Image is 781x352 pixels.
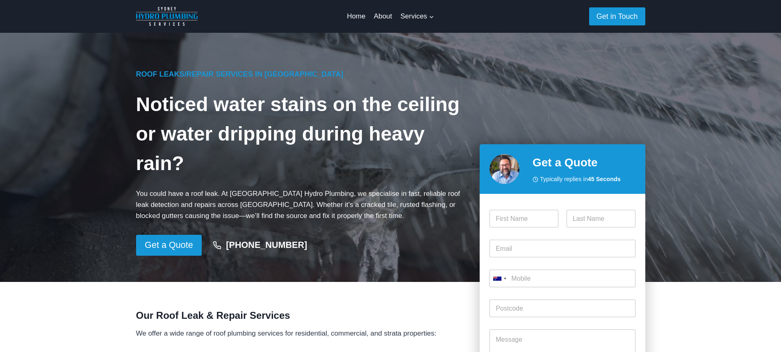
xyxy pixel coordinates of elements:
h1: Noticed water stains on the ceiling or water dripping during heavy rain? [136,90,467,178]
strong: Our Roof Leak & Repair Services [136,310,290,321]
span: Typically replies in [540,175,621,184]
input: Postcode [490,300,635,317]
input: Last Name [567,210,635,227]
p: You could have a roof leak. At [GEOGRAPHIC_DATA] Hydro Plumbing, we specialise in fast, reliable ... [136,188,467,222]
p: We offer a wide range of roof plumbing services for residential, commercial, and strata properties: [136,328,467,339]
button: Selected country [490,270,509,287]
span: Services [401,11,434,22]
input: Email [490,240,635,257]
a: Home [343,7,370,26]
h6: Roof Leaks/Repair Services in [GEOGRAPHIC_DATA] [136,69,467,80]
img: Sydney Hydro Plumbing Logo [136,7,198,26]
span: Get a Quote [145,238,193,252]
strong: [PHONE_NUMBER] [226,240,307,250]
input: Mobile [490,270,635,287]
nav: Primary Navigation [343,7,438,26]
a: Get a Quote [136,235,202,256]
input: First Name [490,210,558,227]
a: [PHONE_NUMBER] [205,236,315,255]
h2: Get a Quote [533,154,635,171]
strong: 45 Seconds [588,176,621,182]
a: About [370,7,396,26]
a: Get in Touch [589,7,645,25]
a: Services [396,7,438,26]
